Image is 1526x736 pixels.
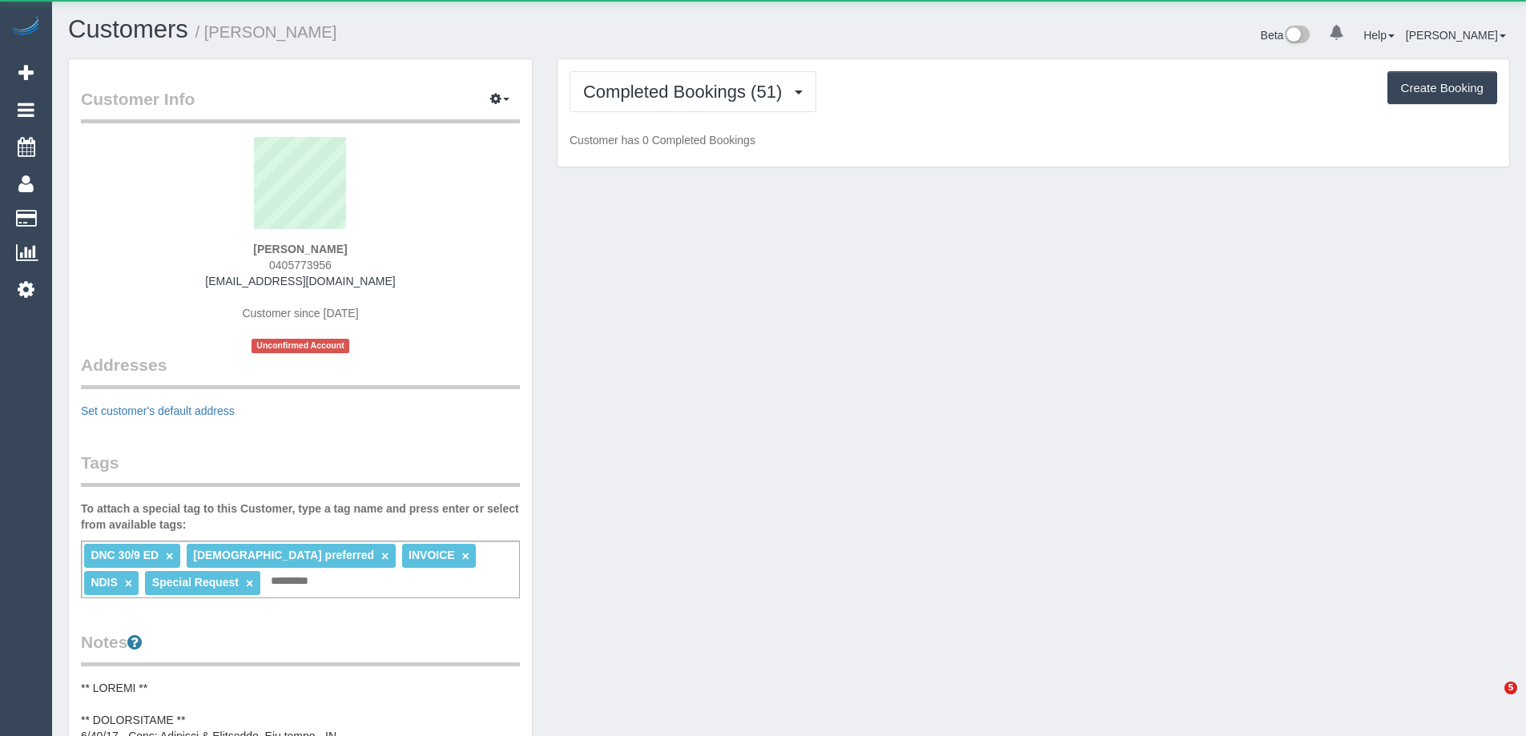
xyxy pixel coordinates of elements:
[81,87,520,123] legend: Customer Info
[166,549,173,563] a: ×
[91,576,117,589] span: NDIS
[1283,26,1310,46] img: New interface
[252,339,349,352] span: Unconfirmed Account
[1406,29,1506,42] a: [PERSON_NAME]
[68,15,188,43] a: Customers
[195,23,337,41] small: / [PERSON_NAME]
[1472,682,1510,720] iframe: Intercom live chat
[246,577,253,590] a: ×
[1387,71,1497,105] button: Create Booking
[1504,682,1517,694] span: 5
[570,71,816,112] button: Completed Bookings (51)
[205,275,395,288] a: [EMAIL_ADDRESS][DOMAIN_NAME]
[81,404,235,417] a: Set customer's default address
[570,132,1497,148] p: Customer has 0 Completed Bookings
[269,259,332,271] span: 0405773956
[152,576,239,589] span: Special Request
[253,243,347,255] strong: [PERSON_NAME]
[91,549,159,561] span: DNC 30/9 ED
[462,549,469,563] a: ×
[81,501,520,533] label: To attach a special tag to this Customer, type a tag name and press enter or select from availabl...
[10,16,42,38] img: Automaid Logo
[81,630,520,666] legend: Notes
[1261,29,1311,42] a: Beta
[125,577,132,590] a: ×
[381,549,389,563] a: ×
[409,549,455,561] span: INVOICE
[1363,29,1395,42] a: Help
[193,549,374,561] span: [DEMOGRAPHIC_DATA] preferred
[583,82,790,102] span: Completed Bookings (51)
[81,451,520,487] legend: Tags
[242,307,358,320] span: Customer since [DATE]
